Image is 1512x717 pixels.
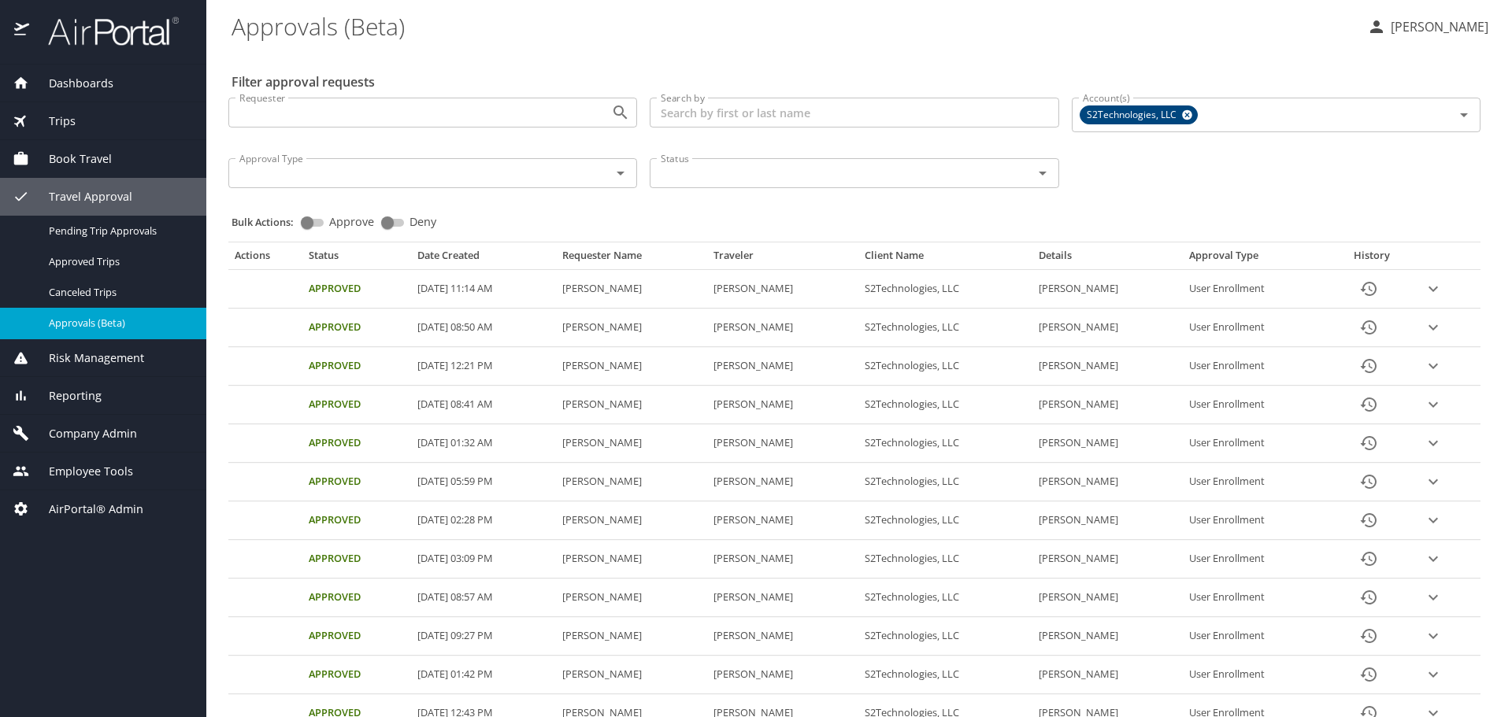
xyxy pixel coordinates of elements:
td: S2Technologies, LLC [858,501,1032,540]
button: expand row [1421,663,1445,686]
td: [PERSON_NAME] [707,501,858,540]
th: Requester Name [556,249,707,269]
button: History [1350,501,1388,539]
span: S2Technologies, LLC [1080,107,1186,124]
td: [DATE] 05:59 PM [411,463,556,501]
th: Approval Type [1183,249,1328,269]
td: [PERSON_NAME] [707,386,858,424]
h1: Approvals (Beta) [232,2,1354,50]
div: S2Technologies, LLC [1080,105,1198,124]
td: S2Technologies, LLC [858,463,1032,501]
td: [PERSON_NAME] [556,656,707,694]
td: S2Technologies, LLC [858,424,1032,463]
button: History [1350,578,1388,616]
td: S2Technologies, LLC [858,309,1032,347]
th: Traveler [707,249,858,269]
td: Approved [302,347,411,386]
span: Employee Tools [29,463,133,480]
span: Reporting [29,387,102,405]
td: [PERSON_NAME] [707,540,858,578]
button: expand row [1421,547,1445,571]
p: [PERSON_NAME] [1386,17,1488,36]
th: Details [1032,249,1184,269]
td: [PERSON_NAME] [1032,501,1184,540]
td: Approved [302,270,411,309]
span: Dashboards [29,75,113,92]
th: Date Created [411,249,556,269]
td: [DATE] 08:57 AM [411,578,556,617]
button: expand row [1421,316,1445,339]
button: expand row [1421,508,1445,532]
td: [PERSON_NAME] [1032,347,1184,386]
button: Open [610,162,632,184]
td: [PERSON_NAME] [707,656,858,694]
td: [PERSON_NAME] [707,347,858,386]
td: [PERSON_NAME] [556,270,707,309]
td: Approved [302,463,411,501]
td: Approved [302,617,411,656]
button: expand row [1421,470,1445,493]
button: Open [610,102,632,124]
td: [DATE] 12:21 PM [411,347,556,386]
button: expand row [1421,624,1445,648]
td: [PERSON_NAME] [707,424,858,463]
span: Approved Trips [49,254,187,269]
td: User Enrollment [1183,656,1328,694]
td: User Enrollment [1183,270,1328,309]
th: Actions [228,249,302,269]
button: expand row [1421,431,1445,455]
td: [DATE] 11:14 AM [411,270,556,309]
button: History [1350,463,1388,501]
td: User Enrollment [1183,578,1328,617]
button: History [1350,386,1388,423]
img: icon-airportal.png [14,16,31,46]
span: Company Admin [29,425,137,442]
th: Status [302,249,411,269]
button: History [1350,424,1388,462]
span: Pending Trip Approvals [49,224,187,238]
button: History [1350,270,1388,308]
h2: Filter approval requests [232,69,375,94]
button: expand row [1421,393,1445,416]
span: Trips [29,113,76,130]
td: Approved [302,540,411,578]
td: [DATE] 08:41 AM [411,386,556,424]
td: S2Technologies, LLC [858,578,1032,617]
td: [PERSON_NAME] [556,424,707,463]
img: airportal-logo.png [31,16,179,46]
button: expand row [1421,586,1445,609]
td: S2Technologies, LLC [858,347,1032,386]
button: History [1350,540,1388,578]
td: [PERSON_NAME] [1032,578,1184,617]
td: Approved [302,424,411,463]
td: [PERSON_NAME] [556,309,707,347]
td: [PERSON_NAME] [556,617,707,656]
td: User Enrollment [1183,424,1328,463]
td: User Enrollment [1183,386,1328,424]
td: [PERSON_NAME] [556,386,707,424]
td: [PERSON_NAME] [1032,270,1184,309]
th: History [1329,249,1416,269]
td: [PERSON_NAME] [1032,424,1184,463]
td: Approved [302,386,411,424]
td: User Enrollment [1183,540,1328,578]
button: expand row [1421,277,1445,301]
td: [PERSON_NAME] [707,463,858,501]
span: Travel Approval [29,188,132,205]
span: Deny [409,216,436,227]
td: [PERSON_NAME] [707,617,858,656]
td: [PERSON_NAME] [1032,463,1184,501]
td: User Enrollment [1183,501,1328,540]
td: [DATE] 01:32 AM [411,424,556,463]
span: Approvals (Beta) [49,316,187,331]
td: Approved [302,656,411,694]
td: [DATE] 03:09 PM [411,540,556,578]
td: [DATE] 01:42 PM [411,656,556,694]
button: [PERSON_NAME] [1361,13,1495,41]
td: [PERSON_NAME] [1032,656,1184,694]
button: History [1350,617,1388,655]
td: Approved [302,309,411,347]
button: History [1350,309,1388,346]
td: [PERSON_NAME] [556,578,707,617]
span: Canceled Trips [49,285,187,300]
